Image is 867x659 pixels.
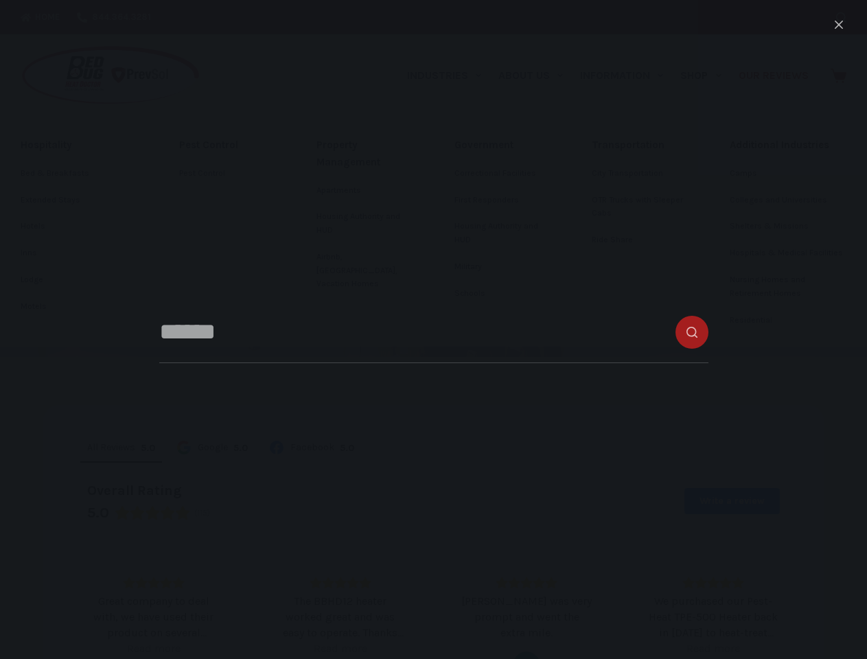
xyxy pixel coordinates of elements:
[398,34,489,117] a: Industries
[730,240,847,266] a: Hospitals & Medical Facilities
[572,34,672,117] a: Information
[684,488,780,514] button: Write a review
[398,34,817,117] nav: Primary
[179,130,275,160] a: Pest Control
[592,227,688,253] a: Ride Share
[88,593,220,640] div: Great company to deal with, we have used their product on several apartments with different types...
[316,130,413,177] a: Property Management
[141,442,155,454] div: Rating: 5.0 out of 5
[836,12,846,23] button: Search
[87,503,109,522] div: 5.0
[21,267,137,293] a: Lodge
[179,161,275,187] a: Pest Control
[454,161,551,187] a: Correctional Facilities
[275,577,406,589] div: Rating: 5.0 out of 5
[454,130,551,160] a: Government
[127,640,181,656] div: Read more
[21,130,137,160] a: Hospitality
[592,187,688,227] a: OTR Trucks with Sleeper Cabs
[21,294,137,320] a: Motels
[461,577,593,589] div: Rating: 5.0 out of 5
[700,495,765,507] span: Write a review
[454,281,551,307] a: Schools
[21,161,137,187] a: Bed & Breakfasts
[461,593,593,640] div: [PERSON_NAME] was very prompt and went the extra mile.
[730,213,847,240] a: Shelters & Missions
[141,442,155,454] div: 5.0
[275,593,406,640] div: The BBHD12 heater worked great and was easy to operate. Thanks [PERSON_NAME] it was nice meeting ...
[21,213,137,240] a: Hotels
[454,213,551,253] a: Housing Authority and HUD
[314,640,367,656] div: Read more
[233,442,248,454] div: 5.0
[233,442,248,454] div: Rating: 5.0 out of 5
[87,503,190,522] div: Rating: 5.0 out of 5
[454,187,551,213] a: First Responders
[21,45,200,106] img: Prevsol/Bed Bug Heat Doctor
[592,130,688,160] a: Transportation
[647,593,779,640] div: We purchased our Pest-Heat TPE-500 Heater back in [DATE] to heat-treat second-hand furniture and ...
[316,204,413,244] a: Housing Authority and HUD
[672,34,730,117] a: Shop
[489,34,571,117] a: About Us
[11,5,52,47] button: Open LiveChat chat widget
[730,267,847,307] a: Nursing Homes and Retirement Homes
[198,443,228,452] span: Google
[21,240,137,266] a: Inns
[592,161,688,187] a: City Transportation
[454,254,551,280] a: Military
[686,640,740,656] div: Read more
[730,308,847,334] a: Residential
[730,130,847,160] a: Additional Industries
[340,442,354,454] div: Rating: 5.0 out of 5
[87,443,135,452] span: All Reviews
[340,442,354,454] div: 5.0
[290,443,334,452] span: Facebook
[730,161,847,187] a: Camps
[316,244,413,297] a: Airbnb, [GEOGRAPHIC_DATA], Vacation Homes
[730,34,817,117] a: Our Reviews
[21,187,137,213] a: Extended Stays
[88,577,220,589] div: Rating: 5.0 out of 5
[730,187,847,213] a: Colleges and Universities
[194,508,210,518] span: (115)
[647,577,779,589] div: Rating: 5.0 out of 5
[87,480,182,502] div: Overall Rating
[316,178,413,204] a: Apartments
